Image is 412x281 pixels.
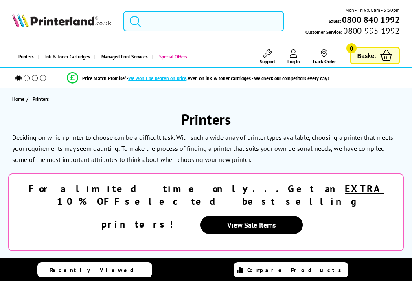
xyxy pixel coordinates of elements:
span: 0800 995 1992 [342,27,399,35]
a: Special Offers [152,46,191,67]
a: Home [12,95,26,103]
span: Support [260,58,275,64]
a: Track Order [312,49,336,64]
h1: Printers [8,110,404,129]
strong: For a limited time only...Get an selected best selling printers! [28,182,384,230]
span: Recently Viewed [50,266,142,274]
li: modal_Promise [4,71,392,85]
a: Log In [287,49,300,64]
span: Mon - Fri 9:00am - 5:30pm [345,6,400,14]
b: 0800 840 1992 [342,14,400,25]
p: Deciding on which printer to choose can be a difficult task. With such a wide array of printer ty... [12,133,393,153]
u: EXTRA 10% OFF [57,182,384,208]
a: Printerland Logo [12,13,111,29]
div: - even on ink & toner cartridges - We check our competitors every day! [127,75,329,81]
span: Compare Products [247,266,346,274]
span: We won’t be beaten on price, [128,75,188,81]
a: Basket 0 [350,47,400,64]
a: View Sale Items [200,216,303,234]
span: Printers [33,96,49,102]
a: Support [260,49,275,64]
a: Ink & Toner Cartridges [38,46,94,67]
span: Basket [357,50,376,61]
span: Ink & Toner Cartridges [45,46,90,67]
p: To make the process of finding a printer that suits your own personal needs, we have compiled som... [12,144,385,164]
a: 0800 840 1992 [341,16,400,24]
img: Printerland Logo [12,13,111,27]
span: Sales: [329,17,341,25]
a: Managed Print Services [94,46,152,67]
a: Recently Viewed [37,262,152,277]
span: Log In [287,58,300,64]
a: Printers [12,46,38,67]
span: Price Match Promise* [82,75,127,81]
span: Customer Service: [305,27,399,36]
a: Compare Products [234,262,348,277]
span: 0 [346,43,357,53]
